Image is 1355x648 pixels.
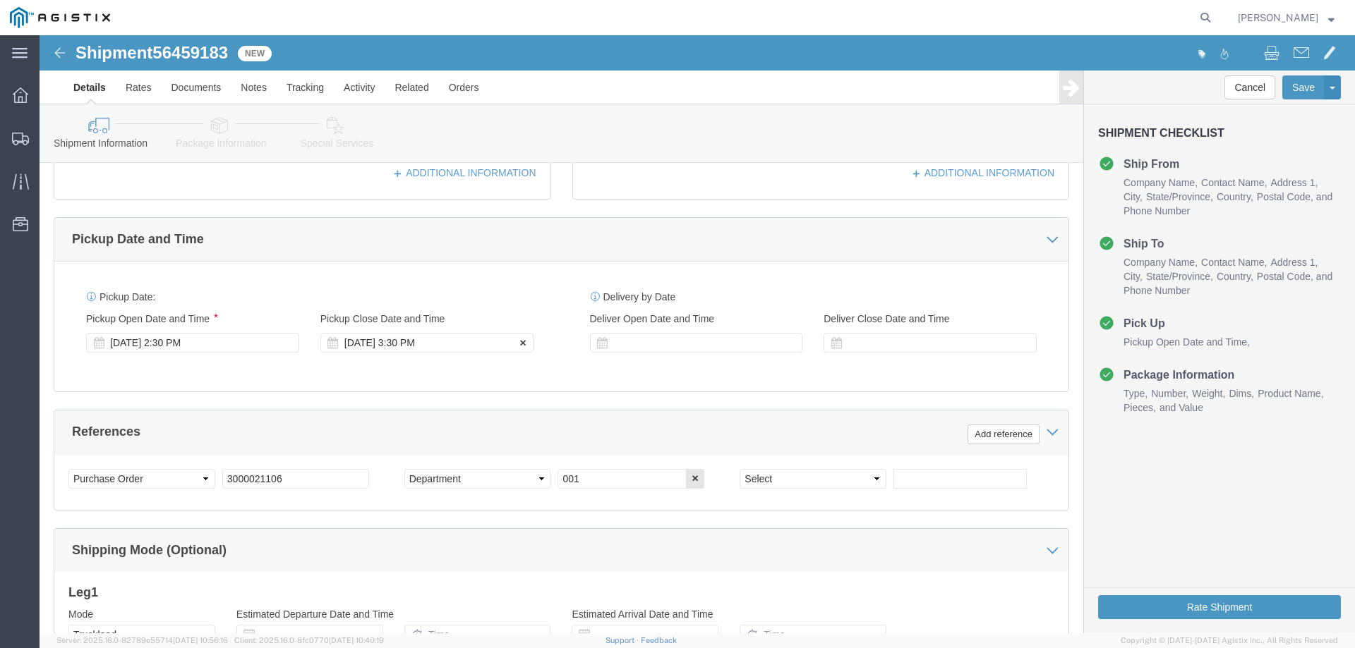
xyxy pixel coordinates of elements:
[641,636,677,644] a: Feedback
[40,35,1355,633] iframe: FS Legacy Container
[234,636,384,644] span: Client: 2025.16.0-8fc0770
[10,7,110,28] img: logo
[1237,9,1335,26] button: [PERSON_NAME]
[1238,10,1318,25] span: Billy Lo
[1121,635,1338,647] span: Copyright © [DATE]-[DATE] Agistix Inc., All Rights Reserved
[173,636,228,644] span: [DATE] 10:56:16
[329,636,384,644] span: [DATE] 10:40:19
[606,636,641,644] a: Support
[56,636,228,644] span: Server: 2025.16.0-82789e55714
